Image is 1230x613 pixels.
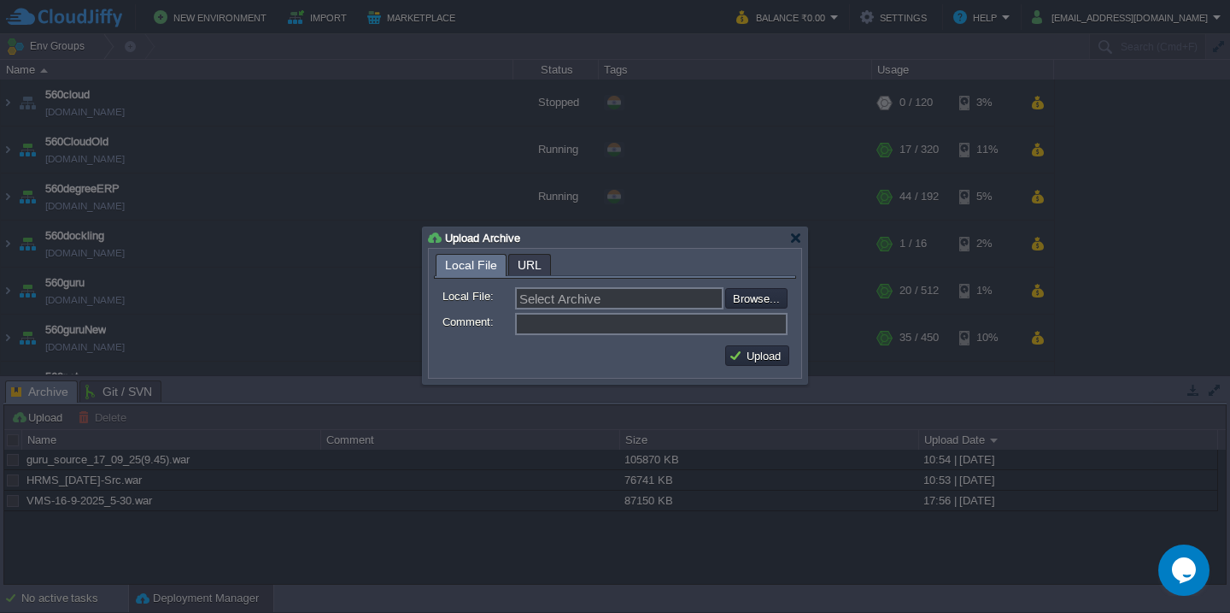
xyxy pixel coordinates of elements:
button: Upload [729,348,786,363]
label: Local File: [442,287,513,305]
label: Comment: [442,313,513,331]
span: Upload Archive [445,232,520,245]
span: Local File [445,255,497,276]
iframe: chat widget [1158,545,1213,596]
span: URL [518,255,542,275]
